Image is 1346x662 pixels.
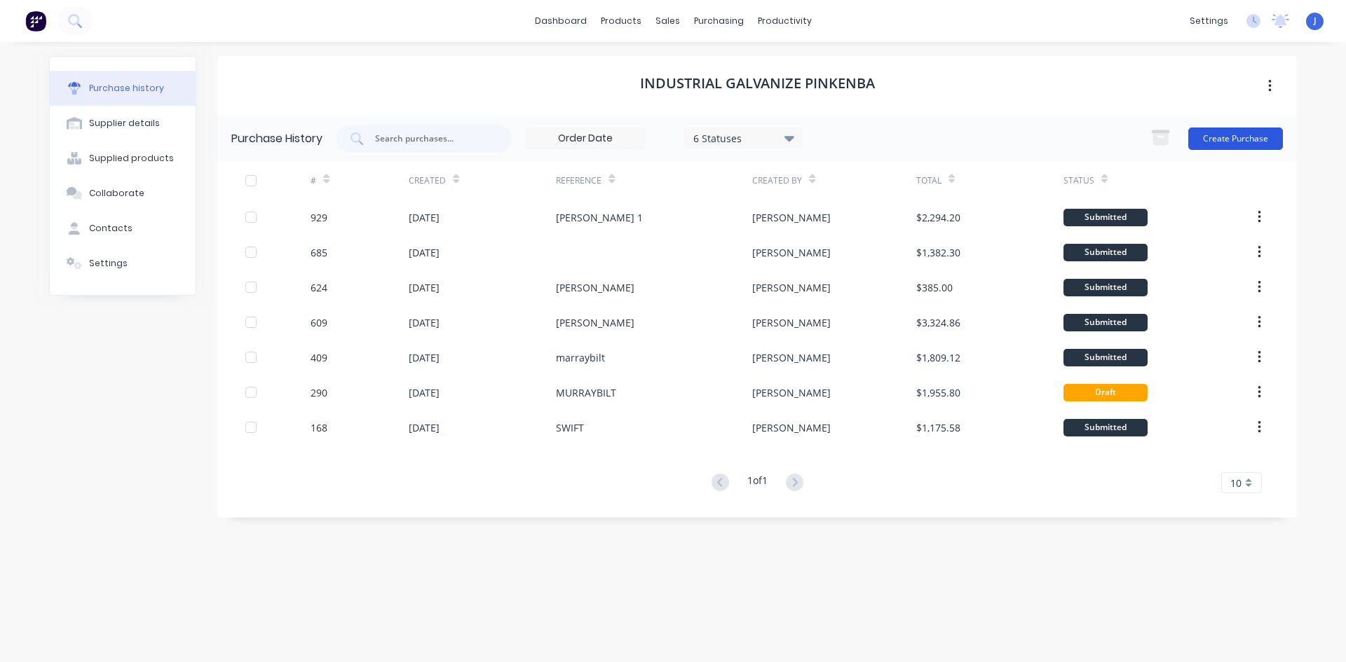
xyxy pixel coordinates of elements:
div: [PERSON_NAME] [752,385,831,400]
div: Draft [1063,384,1148,401]
div: [PERSON_NAME] [556,280,634,295]
div: Reference [556,174,601,187]
button: Supplied products [50,141,196,176]
input: Order Date [526,128,644,149]
div: $1,175.58 [916,420,960,435]
div: [DATE] [409,280,440,295]
div: $1,955.80 [916,385,960,400]
div: [DATE] [409,210,440,225]
div: 1 of 1 [747,473,768,493]
div: Submitted [1063,209,1148,226]
div: Settings [89,257,128,270]
div: [DATE] [409,245,440,260]
div: 609 [311,315,327,330]
div: [PERSON_NAME] [752,315,831,330]
div: Purchase history [89,82,164,95]
button: Contacts [50,211,196,246]
div: [PERSON_NAME] [752,350,831,365]
div: Submitted [1063,314,1148,331]
div: $3,324.86 [916,315,960,330]
a: dashboard [528,11,594,32]
span: J [1314,15,1317,27]
div: products [594,11,648,32]
div: marraybilt [556,350,605,365]
div: # [311,174,316,187]
button: Settings [50,246,196,281]
button: Create Purchase [1188,127,1283,150]
div: Supplied products [89,152,174,165]
div: [PERSON_NAME] [556,315,634,330]
div: [DATE] [409,420,440,435]
div: Status [1063,174,1094,187]
div: 6 Statuses [693,130,794,145]
div: Submitted [1063,349,1148,366]
div: 290 [311,385,327,400]
div: 409 [311,350,327,365]
div: Collaborate [89,187,144,200]
div: 624 [311,280,327,295]
button: Purchase history [50,71,196,106]
div: productivity [751,11,819,32]
div: [PERSON_NAME] [752,420,831,435]
div: [DATE] [409,385,440,400]
div: Purchase History [231,130,322,147]
div: SWIFT [556,420,584,435]
div: [DATE] [409,350,440,365]
div: Submitted [1063,244,1148,261]
div: [DATE] [409,315,440,330]
span: 10 [1230,476,1242,490]
div: $2,294.20 [916,210,960,225]
div: 929 [311,210,327,225]
div: Supplier details [89,117,160,130]
div: MURRAYBILT [556,385,616,400]
div: sales [648,11,687,32]
div: Created By [752,174,802,187]
div: [PERSON_NAME] [752,210,831,225]
h1: INDUSTRIAL GALVANIZE PINKENBA [640,75,875,92]
div: settings [1183,11,1235,32]
img: Factory [25,11,46,32]
div: [PERSON_NAME] [752,280,831,295]
div: Submitted [1063,419,1148,436]
div: $385.00 [916,280,953,295]
div: Total [916,174,941,187]
div: 685 [311,245,327,260]
div: Contacts [89,222,132,235]
div: [PERSON_NAME] [752,245,831,260]
div: Created [409,174,446,187]
div: 168 [311,420,327,435]
div: $1,809.12 [916,350,960,365]
button: Supplier details [50,106,196,141]
div: Submitted [1063,279,1148,296]
div: [PERSON_NAME] 1 [556,210,643,225]
div: $1,382.30 [916,245,960,260]
input: Search purchases... [374,132,490,146]
button: Collaborate [50,176,196,211]
div: purchasing [687,11,751,32]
